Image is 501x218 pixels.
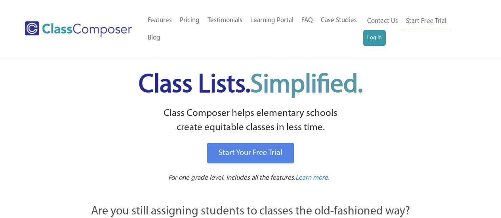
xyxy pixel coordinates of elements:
[363,13,402,30] a: Contact Us
[204,12,246,29] a: Testimonials
[144,29,164,47] a: Blog
[176,12,204,29] a: Pricing
[246,12,297,29] a: Learning Portal
[144,12,363,47] nav: Header Menu
[317,12,361,29] a: Case Studies
[363,30,386,46] a: Log In
[402,13,450,30] a: Start Free Trial
[297,12,317,29] a: FAQ
[295,174,330,181] span: Learn more.
[295,173,330,183] a: Learn more.
[48,106,454,135] p: Class Composer helps elementary schools create equitable classes in less time.
[139,72,363,98] span: Class Lists.
[168,174,295,181] span: For one grade level. Includes all the features.
[25,21,132,37] img: Class Composer
[363,13,470,46] nav: Header Menu
[207,143,294,163] a: Start Your Free Trial
[144,12,176,29] a: Features
[250,72,363,98] span: Simplified.
[219,149,282,157] span: Start Your Free Trial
